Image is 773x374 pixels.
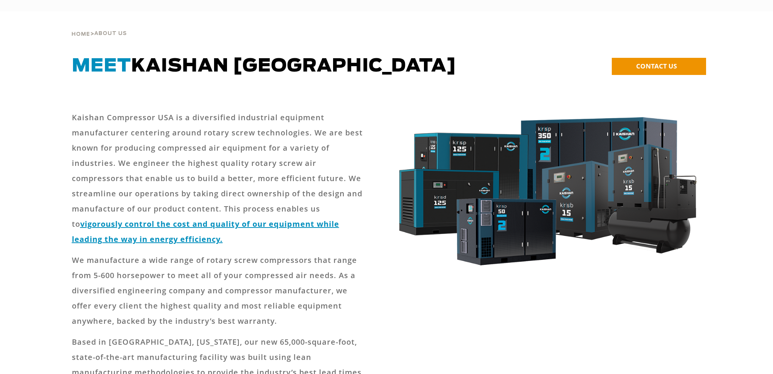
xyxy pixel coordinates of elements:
[71,11,127,40] div: >
[72,219,339,244] a: vigorously control the cost and quality of our equipment while leading the way in energy efficiency.
[636,62,677,70] span: CONTACT US
[71,32,90,37] span: Home
[72,110,367,247] p: Kaishan Compressor USA is a diversified industrial equipment manufacturer centering around rotary...
[71,30,90,37] a: Home
[72,253,367,329] p: We manufacture a wide range of rotary screw compressors that range from 5-600 horsepower to meet ...
[612,58,706,75] a: CONTACT US
[94,31,127,36] span: About Us
[72,57,457,75] span: Kaishan [GEOGRAPHIC_DATA]
[391,110,702,278] img: krsb
[72,57,131,75] span: Meet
